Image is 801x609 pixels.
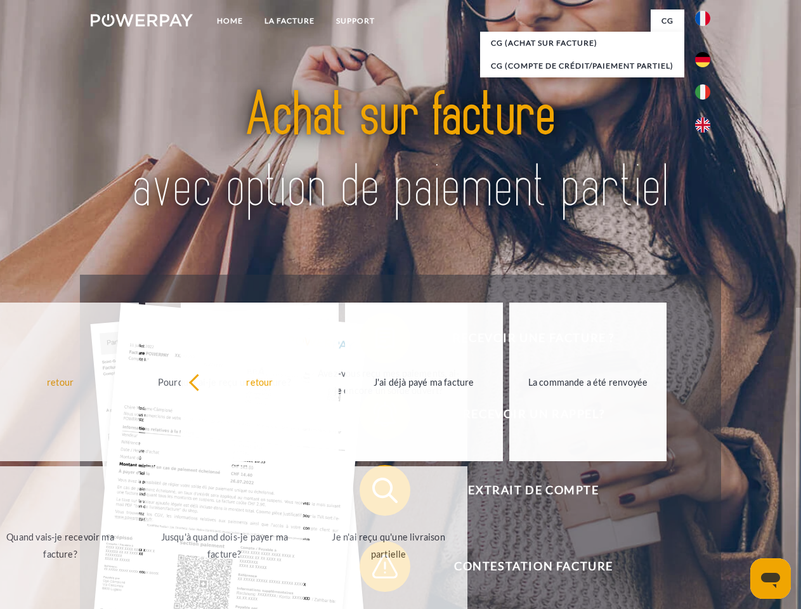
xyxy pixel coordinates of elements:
button: Extrait de compte [360,465,689,516]
div: Je n'ai reçu qu'une livraison partielle [317,528,460,563]
a: CG (achat sur facture) [480,32,684,55]
a: CG (Compte de crédit/paiement partiel) [480,55,684,77]
img: en [695,117,710,133]
div: J'ai déjà payé ma facture [353,373,495,390]
img: logo-powerpay-white.svg [91,14,193,27]
span: Extrait de compte [378,465,689,516]
button: Contestation Facture [360,541,689,592]
div: retour [188,373,331,390]
img: it [695,84,710,100]
a: LA FACTURE [254,10,325,32]
img: title-powerpay_fr.svg [121,61,680,243]
img: de [695,52,710,67]
span: Contestation Facture [378,541,689,592]
img: fr [695,11,710,26]
div: La commande a été renvoyée [517,373,660,390]
div: Jusqu'à quand dois-je payer ma facture? [153,528,296,563]
a: Home [206,10,254,32]
a: CG [651,10,684,32]
iframe: Bouton de lancement de la fenêtre de messagerie [750,558,791,599]
div: Pourquoi ai-je reçu une facture? [153,373,296,390]
a: Support [325,10,386,32]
